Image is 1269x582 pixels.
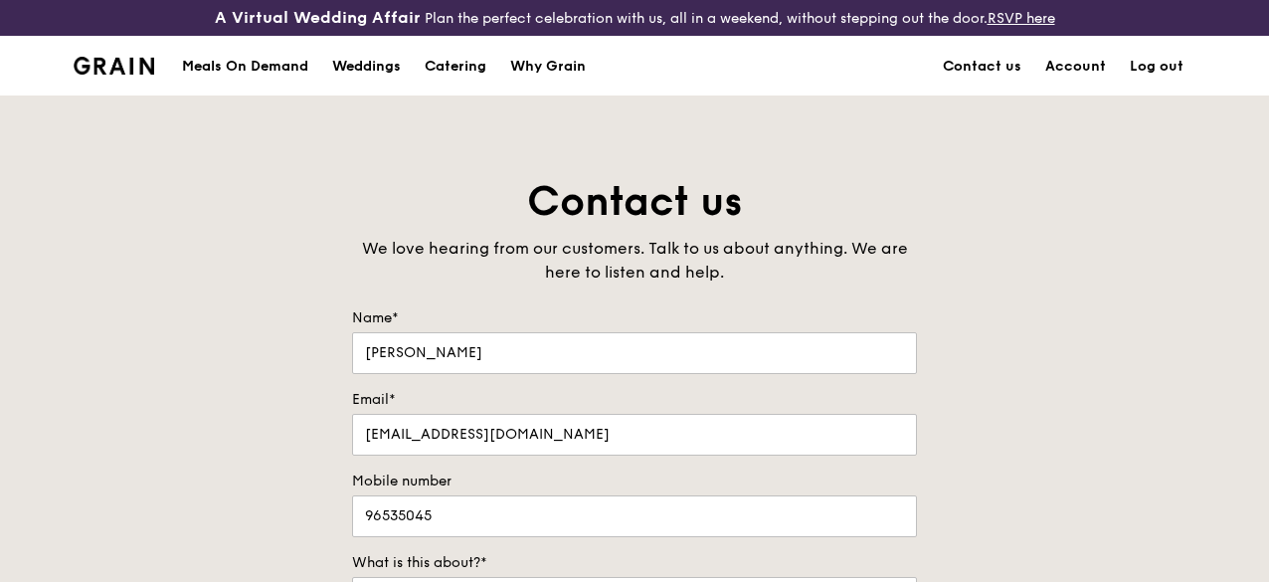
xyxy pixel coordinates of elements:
[352,553,917,573] label: What is this about?*
[74,57,154,75] img: Grain
[352,237,917,285] div: We love hearing from our customers. Talk to us about anything. We are here to listen and help.
[352,390,917,410] label: Email*
[352,472,917,491] label: Mobile number
[215,8,421,28] h3: A Virtual Wedding Affair
[988,10,1055,27] a: RSVP here
[425,37,486,97] div: Catering
[352,308,917,328] label: Name*
[510,37,586,97] div: Why Grain
[182,37,308,97] div: Meals On Demand
[1118,37,1195,97] a: Log out
[74,35,154,95] a: GrainGrain
[352,175,917,229] h1: Contact us
[931,37,1033,97] a: Contact us
[212,8,1058,28] div: Plan the perfect celebration with us, all in a weekend, without stepping out the door.
[332,37,401,97] div: Weddings
[413,37,498,97] a: Catering
[498,37,598,97] a: Why Grain
[1033,37,1118,97] a: Account
[320,37,413,97] a: Weddings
